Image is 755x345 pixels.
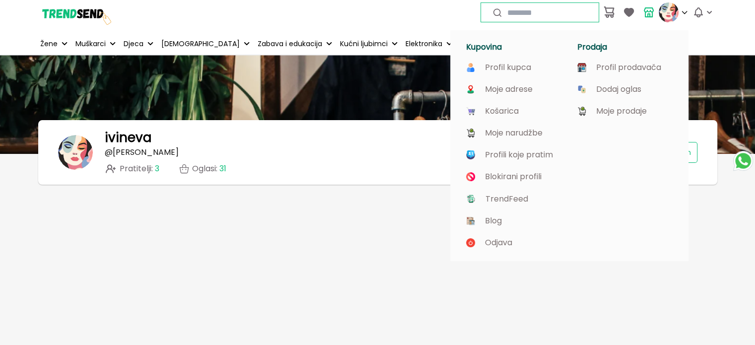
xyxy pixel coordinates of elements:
img: image [577,85,586,94]
span: 31 [219,163,226,174]
a: Profili koje pratim [466,150,561,159]
p: TrendFeed [485,195,528,204]
p: Kućni ljubimci [340,39,388,49]
p: Profil prodavača [596,63,661,72]
span: Pratitelji : [120,164,159,173]
p: Dodaj oglas [596,85,641,94]
h1: Prodaja [577,42,677,52]
p: Moje adrese [485,85,533,94]
a: TrendFeed [466,194,561,204]
img: image [466,129,475,138]
a: Blog [466,216,561,225]
p: @ [PERSON_NAME] [105,148,179,157]
a: Moje narudžbe [466,129,561,138]
img: image [466,172,475,181]
a: Dodaj oglas [577,85,673,94]
img: image [466,107,475,116]
img: banner [58,135,93,170]
a: Profil kupca [466,63,561,72]
img: image [466,150,475,159]
a: Košarica [466,107,561,116]
p: Profili koje pratim [485,150,553,159]
p: Odjava [485,238,512,247]
p: Košarica [485,107,519,116]
button: Žene [38,33,69,55]
button: Muškarci [73,33,118,55]
img: image [466,238,475,247]
p: [DEMOGRAPHIC_DATA] [161,39,240,49]
p: Profil kupca [485,63,531,72]
img: image [466,85,475,94]
img: image [466,216,475,225]
button: [DEMOGRAPHIC_DATA] [159,33,252,55]
img: image [466,194,476,204]
p: Djeca [124,39,143,49]
p: Zabava i edukacija [258,39,322,49]
a: Moje prodaje [577,107,673,116]
span: 3 [155,163,159,174]
button: Kućni ljubimci [338,33,400,55]
p: Moje narudžbe [485,129,543,138]
a: Profil prodavača [577,63,673,72]
p: Muškarci [75,39,106,49]
button: Djeca [122,33,155,55]
p: Oglasi : [192,164,226,173]
img: image [466,63,475,72]
h1: Kupovina [466,42,565,52]
img: profile picture [659,2,679,22]
button: Elektronika [404,33,454,55]
p: Blokirani profili [485,172,542,181]
h1: ivineva [105,130,151,145]
a: Moje adrese [466,85,561,94]
img: image [577,107,586,116]
p: Blog [485,216,502,225]
p: Moje prodaje [596,107,647,116]
img: image [577,63,586,72]
button: Zabava i edukacija [256,33,334,55]
a: Blokirani profili [466,172,561,181]
p: Elektronika [406,39,442,49]
p: Žene [40,39,58,49]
